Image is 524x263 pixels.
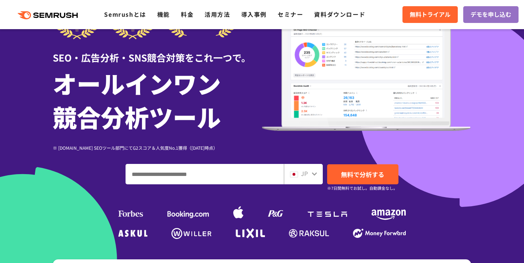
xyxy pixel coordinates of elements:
[314,10,365,19] a: 資料ダウンロード
[157,10,170,19] a: 機能
[126,164,283,184] input: ドメイン、キーワードまたはURLを入力してください
[402,6,458,23] a: 無料トライアル
[278,10,303,19] a: セミナー
[301,169,308,178] span: JP
[53,144,262,151] div: ※ [DOMAIN_NAME] SEOツール部門にてG2スコア＆人気度No.1獲得（[DATE]時点）
[53,39,262,64] div: SEO・広告分析・SNS競合対策をこれ一つで。
[463,6,519,23] a: デモを申し込む
[205,10,230,19] a: 活用方法
[181,10,194,19] a: 料金
[410,10,450,19] span: 無料トライアル
[341,170,384,179] span: 無料で分析する
[327,164,398,184] a: 無料で分析する
[53,66,262,133] h1: オールインワン 競合分析ツール
[327,185,397,192] small: ※7日間無料でお試し。自動課金なし。
[471,10,511,19] span: デモを申し込む
[104,10,146,19] a: Semrushとは
[241,10,267,19] a: 導入事例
